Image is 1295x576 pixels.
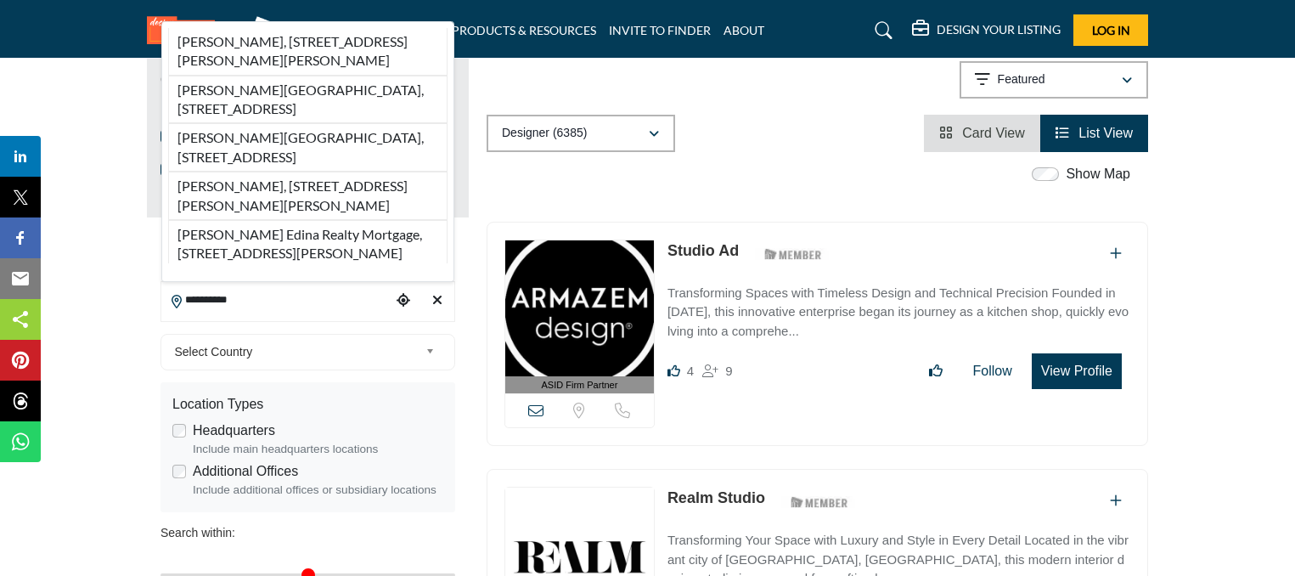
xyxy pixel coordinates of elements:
img: ASID Members Badge Icon [781,491,858,512]
a: ABOUT [724,23,764,37]
li: [PERSON_NAME], [STREET_ADDRESS][PERSON_NAME][PERSON_NAME] [168,172,448,220]
span: Select Country [175,342,419,362]
h5: DESIGN YOUR LISTING [937,22,1061,37]
span: 9 [725,364,732,378]
div: Choose your current location [391,283,416,319]
span: List View [1078,126,1133,140]
div: Search within: [160,524,455,542]
li: [PERSON_NAME][GEOGRAPHIC_DATA], [STREET_ADDRESS] [168,76,448,124]
div: DESIGN YOUR LISTING [912,20,1061,41]
p: Designer (6385) [502,125,587,142]
label: Additional Offices [193,461,298,482]
button: Like listing [918,354,954,388]
input: ASID Members checkbox [160,163,173,176]
img: Studio Ad [505,240,654,376]
a: ASID Firm Partner [505,240,654,394]
div: Search Location [161,21,454,282]
li: [PERSON_NAME] Edina Realty Mortgage, [STREET_ADDRESS][PERSON_NAME] [168,220,448,263]
input: Search Location [161,284,391,317]
p: Featured [998,71,1045,88]
button: View Profile [1032,353,1122,389]
div: Include main headquarters locations [193,441,443,458]
div: Include additional offices or subsidiary locations [193,482,443,499]
span: ASID Firm Partner [542,378,618,392]
button: Featured [960,61,1148,99]
a: Add To List [1110,246,1122,261]
i: Likes [667,364,680,377]
h2: Distance Filter [160,240,249,270]
a: View Card [939,126,1025,140]
a: Transforming Spaces with Timeless Design and Technical Precision Founded in [DATE], this innovati... [667,274,1130,342]
span: Card View [962,126,1025,140]
a: Realm Studio [667,489,765,506]
button: Log In [1073,14,1148,46]
div: Followers [702,361,732,381]
a: Studio Ad [667,242,739,259]
p: Studio Ad [667,240,739,263]
div: Clear search location [425,283,450,319]
span: 4 [687,364,694,378]
label: Show Map [1066,164,1130,184]
li: [PERSON_NAME], [STREET_ADDRESS][PERSON_NAME][PERSON_NAME] [168,28,448,76]
img: ASID Members Badge Icon [755,244,831,265]
button: Designer (6385) [487,115,675,152]
a: Search [859,17,904,44]
p: Find Interior Designers, firms, suppliers, and organizations that support the profession and indu... [160,48,455,110]
li: List View [1040,115,1148,152]
a: Add To List [1110,494,1122,508]
input: ASID Qualified Practitioners checkbox [160,130,173,143]
p: Transforming Spaces with Timeless Design and Technical Precision Founded in [DATE], this innovati... [667,284,1130,342]
button: Follow [962,354,1023,388]
a: View List [1056,126,1133,140]
li: Card View [924,115,1040,152]
div: Location Types [172,394,443,415]
img: Site Logo [147,16,291,44]
li: [PERSON_NAME][GEOGRAPHIC_DATA], [STREET_ADDRESS] [168,123,448,172]
p: Realm Studio [667,487,765,510]
a: INVITE TO FINDER [609,23,711,37]
span: Log In [1092,23,1130,37]
label: Headquarters [193,421,275,441]
a: PRODUCTS & RESOURCES [452,23,596,37]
